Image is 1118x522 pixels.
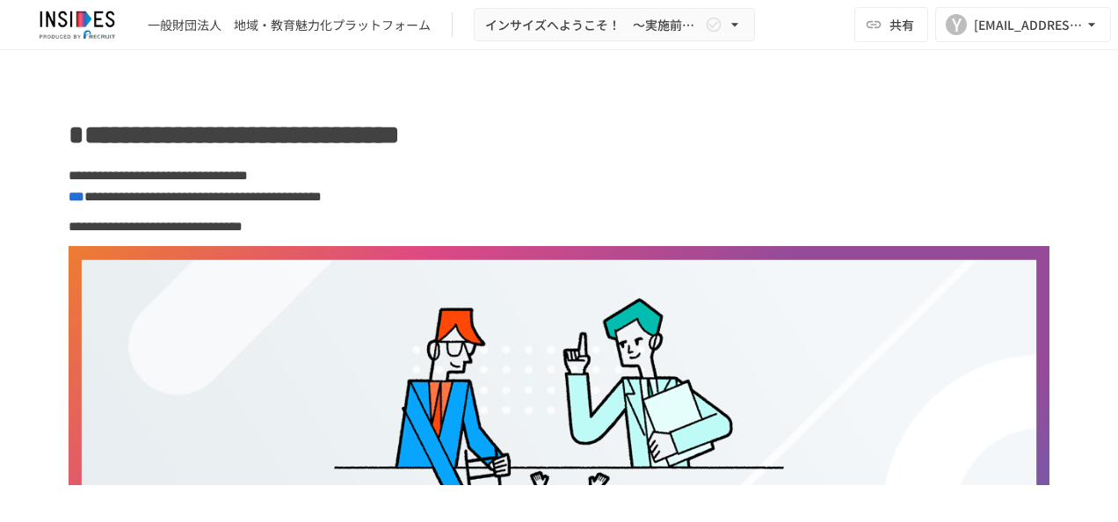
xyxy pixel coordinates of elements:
button: インサイズへようこそ！ ～実施前のご案内～ [474,8,755,42]
div: Y [946,14,967,35]
span: インサイズへようこそ！ ～実施前のご案内～ [485,14,701,36]
button: 共有 [854,7,928,42]
div: [EMAIL_ADDRESS][DOMAIN_NAME] [974,14,1083,36]
div: 一般財団法人 地域・教育魅力化プラットフォーム [148,16,431,34]
span: 共有 [889,15,914,34]
img: JmGSPSkPjKwBq77AtHmwC7bJguQHJlCRQfAXtnx4WuV [21,11,134,39]
button: Y[EMAIL_ADDRESS][DOMAIN_NAME] [935,7,1111,42]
